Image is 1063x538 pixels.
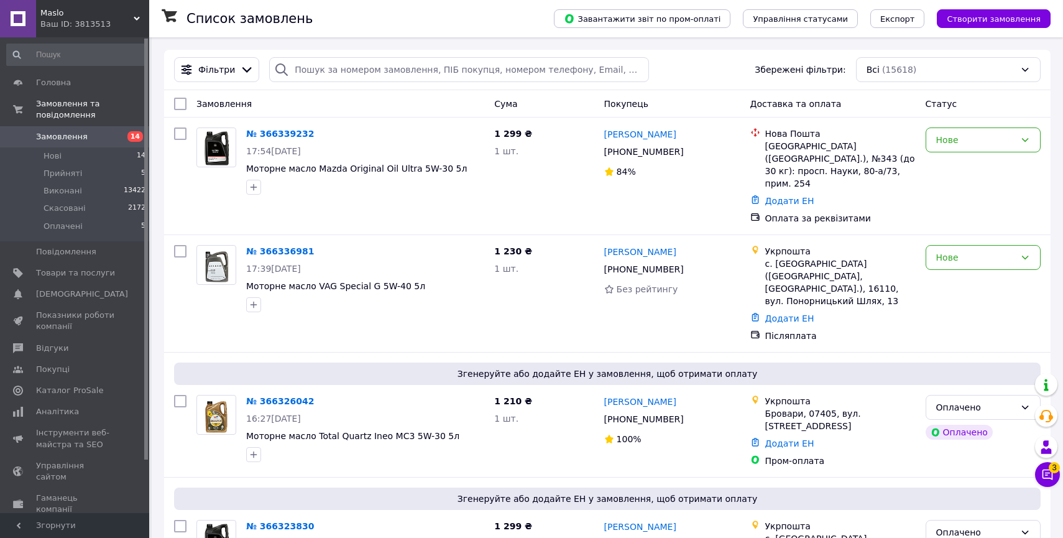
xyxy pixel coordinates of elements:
span: Доставка та оплата [750,99,842,109]
span: 5 [141,221,145,232]
div: [GEOGRAPHIC_DATA] ([GEOGRAPHIC_DATA].), №343 (до 30 кг): просп. Науки, 80-а/73, прим. 254 [765,140,916,190]
a: [PERSON_NAME] [604,521,676,533]
a: № 366339232 [246,129,314,139]
span: 1 210 ₴ [494,396,532,406]
span: Замовлення та повідомлення [36,98,149,121]
a: Додати ЕН [765,438,814,448]
button: Чат з покупцем3 [1035,462,1060,487]
span: Завантажити звіт по пром-оплаті [564,13,720,24]
span: Фільтри [198,63,235,76]
img: Фото товару [202,128,231,167]
span: Скасовані [44,203,86,214]
input: Пошук [6,44,147,66]
span: 100% [617,434,642,444]
div: Пром-оплата [765,455,916,467]
span: Покупці [36,364,70,375]
span: 13422 [124,185,145,197]
span: Повідомлення [36,246,96,257]
span: Нові [44,151,62,162]
button: Створити замовлення [937,9,1051,28]
a: Моторне масло Mazda Original Oil Ultra 5W-30 5л [246,164,467,174]
span: Прийняті [44,168,82,179]
div: Оплачено [936,401,1015,414]
input: Пошук за номером замовлення, ПІБ покупця, номером телефону, Email, номером накладної [269,57,649,82]
span: (15618) [882,65,916,75]
span: Замовлення [196,99,252,109]
span: Головна [36,77,71,88]
a: Додати ЕН [765,196,814,206]
div: Нове [936,251,1015,264]
span: 17:39[DATE] [246,264,301,274]
span: [PHONE_NUMBER] [604,264,684,274]
span: 1 299 ₴ [494,129,532,139]
a: [PERSON_NAME] [604,396,676,408]
div: Укрпошта [765,520,916,532]
div: Післяплата [765,330,916,342]
div: Бровари, 07405, вул. [STREET_ADDRESS] [765,407,916,432]
a: № 366336981 [246,246,314,256]
span: Управління сайтом [36,460,115,483]
span: 1 299 ₴ [494,521,532,531]
span: Інструменти веб-майстра та SEO [36,427,115,450]
span: Всі [867,63,880,76]
span: Замовлення [36,131,88,142]
div: Оплата за реквізитами [765,212,916,225]
span: Без рейтингу [617,284,678,294]
span: Збережені фільтри: [755,63,845,76]
span: 1 шт. [494,414,518,424]
img: Фото товару [202,396,231,434]
a: Фото товару [196,245,236,285]
span: Експорт [880,14,915,24]
a: № 366326042 [246,396,314,406]
div: с. [GEOGRAPHIC_DATA] ([GEOGRAPHIC_DATA], [GEOGRAPHIC_DATA].), 16110, вул. Понорницький Шлях, 13 [765,257,916,307]
a: Фото товару [196,128,236,167]
span: [DEMOGRAPHIC_DATA] [36,289,128,300]
span: 1 230 ₴ [494,246,532,256]
span: 5 [141,168,145,179]
div: Оплачено [926,425,993,440]
span: [PHONE_NUMBER] [604,414,684,424]
button: Завантажити звіт по пром-оплаті [554,9,730,28]
span: Показники роботи компанії [36,310,115,332]
span: 3 [1049,462,1060,473]
div: Укрпошта [765,395,916,407]
div: Нове [936,133,1015,147]
button: Експорт [870,9,925,28]
span: Товари та послуги [36,267,115,279]
span: Статус [926,99,957,109]
span: Cума [494,99,517,109]
span: 84% [617,167,636,177]
span: Каталог ProSale [36,385,103,396]
span: Створити замовлення [947,14,1041,24]
div: Ваш ID: 3813513 [40,19,149,30]
div: Нова Пошта [765,128,916,140]
span: Згенеруйте або додайте ЕН у замовлення, щоб отримати оплату [179,493,1036,505]
img: Фото товару [202,246,231,284]
span: Аналітика [36,406,79,417]
button: Управління статусами [743,9,858,28]
span: Оплачені [44,221,83,232]
a: Фото товару [196,395,236,435]
span: Виконані [44,185,82,197]
a: Створити замовлення [924,13,1051,23]
span: 16:27[DATE] [246,414,301,424]
a: Моторне масло VAG Special G 5W-40 5л [246,281,425,291]
a: [PERSON_NAME] [604,246,676,258]
span: Гаманець компанії [36,493,115,515]
span: 14 [127,131,143,142]
a: Моторне масло Total Quartz Ineo MC3 5W-30 5л [246,431,459,441]
a: [PERSON_NAME] [604,128,676,141]
span: Управління статусами [753,14,848,24]
span: 1 шт. [494,146,518,156]
span: Покупець [604,99,648,109]
span: Maslo [40,7,134,19]
span: 1 шт. [494,264,518,274]
span: [PHONE_NUMBER] [604,147,684,157]
a: Додати ЕН [765,313,814,323]
h1: Список замовлень [186,11,313,26]
div: Укрпошта [765,245,916,257]
span: Відгуки [36,343,68,354]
